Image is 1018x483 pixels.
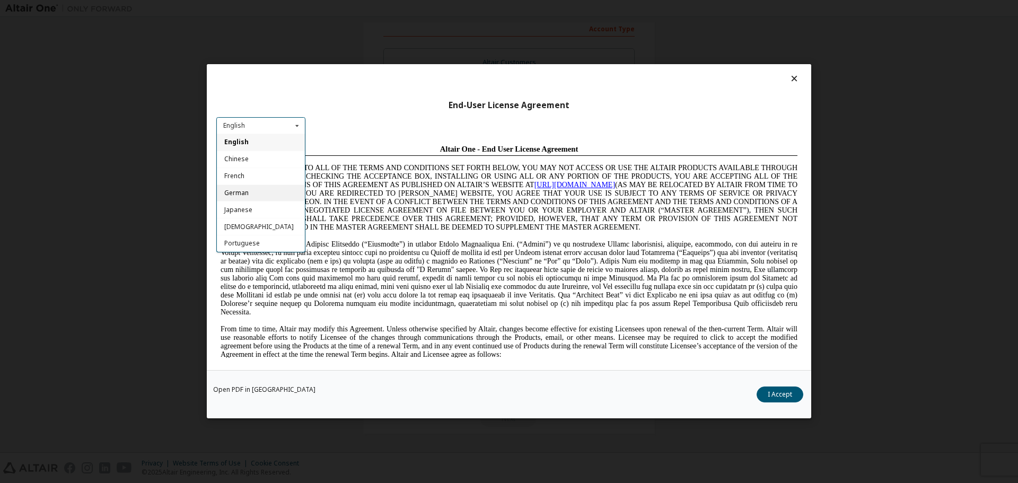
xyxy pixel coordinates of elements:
span: French [224,172,244,181]
button: I Accept [757,387,803,403]
a: [URL][DOMAIN_NAME] [318,40,399,48]
span: Japanese [224,206,252,215]
a: Open PDF in [GEOGRAPHIC_DATA] [213,387,315,393]
span: [DEMOGRAPHIC_DATA] [224,223,294,232]
span: Altair One - End User License Agreement [224,4,362,13]
span: German [224,189,249,198]
div: End-User License Agreement [216,100,802,111]
span: English [224,138,249,147]
span: Lore Ipsumd Sit Ame Cons Adipisc Elitseddo (“Eiusmodte”) in utlabor Etdolo Magnaaliqua Eni. (“Adm... [4,100,581,175]
span: IF YOU DO NOT AGREE TO ALL OF THE TERMS AND CONDITIONS SET FORTH BELOW, YOU MAY NOT ACCESS OR USE... [4,23,581,91]
span: Chinese [224,155,249,164]
div: English [223,122,245,129]
span: From time to time, Altair may modify this Agreement. Unless otherwise specified by Altair, change... [4,185,581,218]
span: Portuguese [224,239,260,248]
